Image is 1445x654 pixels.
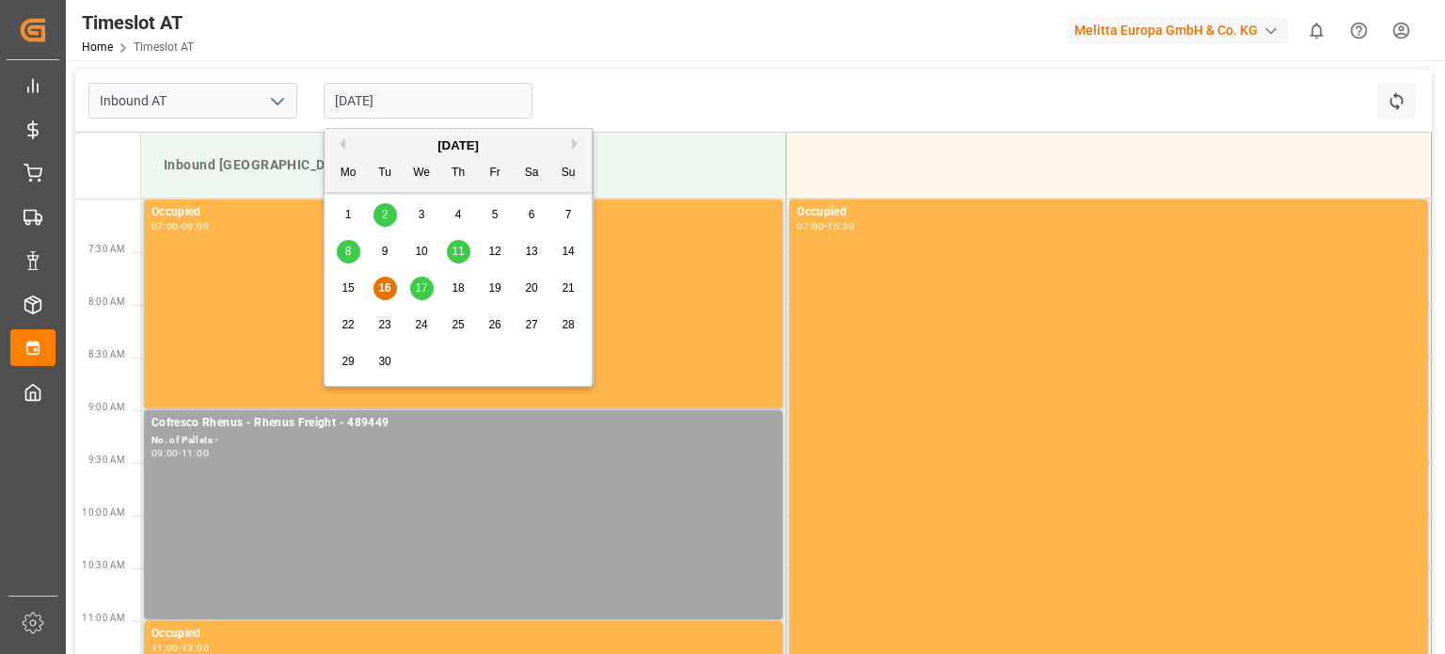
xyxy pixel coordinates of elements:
[1067,12,1295,48] button: Melitta Europa GmbH & Co. KG
[341,318,354,331] span: 22
[484,277,507,300] div: Choose Friday, September 19th, 2025
[525,318,537,331] span: 27
[557,240,580,263] div: Choose Sunday, September 14th, 2025
[330,197,587,380] div: month 2025-09
[345,245,352,258] span: 8
[562,245,574,258] span: 14
[410,162,434,185] div: We
[337,350,360,374] div: Choose Monday, September 29th, 2025
[151,625,775,644] div: Occupied
[520,240,544,263] div: Choose Saturday, September 13th, 2025
[1295,9,1338,52] button: show 0 new notifications
[373,350,397,374] div: Choose Tuesday, September 30th, 2025
[179,644,182,652] div: -
[88,83,297,119] input: Type to search/select
[82,8,194,37] div: Timeslot AT
[337,277,360,300] div: Choose Monday, September 15th, 2025
[525,245,537,258] span: 13
[557,162,580,185] div: Su
[415,245,427,258] span: 10
[562,281,574,295] span: 21
[88,349,125,359] span: 8:30 AM
[341,355,354,368] span: 29
[182,644,209,652] div: 13:00
[492,208,499,221] span: 5
[182,222,209,231] div: 09:00
[529,208,535,221] span: 6
[419,208,425,221] span: 3
[151,414,775,433] div: Cofresco Rhenus - Rhenus Freight - 489449
[447,277,470,300] div: Choose Thursday, September 18th, 2025
[488,318,500,331] span: 26
[572,138,583,150] button: Next Month
[520,162,544,185] div: Sa
[452,318,464,331] span: 25
[151,222,179,231] div: 07:00
[179,449,182,457] div: -
[151,644,179,652] div: 11:00
[452,245,464,258] span: 11
[382,245,389,258] span: 9
[337,313,360,337] div: Choose Monday, September 22nd, 2025
[179,222,182,231] div: -
[557,313,580,337] div: Choose Sunday, September 28th, 2025
[341,281,354,295] span: 15
[410,203,434,227] div: Choose Wednesday, September 3rd, 2025
[373,277,397,300] div: Choose Tuesday, September 16th, 2025
[824,222,827,231] div: -
[484,240,507,263] div: Choose Friday, September 12th, 2025
[410,240,434,263] div: Choose Wednesday, September 10th, 2025
[334,138,345,150] button: Previous Month
[151,433,775,449] div: No. of Pallets -
[447,240,470,263] div: Choose Thursday, September 11th, 2025
[378,281,390,295] span: 16
[447,162,470,185] div: Th
[88,402,125,412] span: 9:00 AM
[452,281,464,295] span: 18
[520,277,544,300] div: Choose Saturday, September 20th, 2025
[378,355,390,368] span: 30
[88,455,125,465] span: 9:30 AM
[484,313,507,337] div: Choose Friday, September 26th, 2025
[797,222,824,231] div: 07:00
[151,203,775,222] div: Occupied
[337,240,360,263] div: Choose Monday, September 8th, 2025
[382,208,389,221] span: 2
[447,313,470,337] div: Choose Thursday, September 25th, 2025
[447,203,470,227] div: Choose Thursday, September 4th, 2025
[557,203,580,227] div: Choose Sunday, September 7th, 2025
[415,281,427,295] span: 17
[410,313,434,337] div: Choose Wednesday, September 24th, 2025
[88,244,125,254] span: 7:30 AM
[262,87,291,116] button: open menu
[88,296,125,307] span: 8:00 AM
[325,136,592,155] div: [DATE]
[415,318,427,331] span: 24
[1338,9,1380,52] button: Help Center
[373,203,397,227] div: Choose Tuesday, September 2nd, 2025
[488,281,500,295] span: 19
[337,203,360,227] div: Choose Monday, September 1st, 2025
[410,277,434,300] div: Choose Wednesday, September 17th, 2025
[182,449,209,457] div: 11:00
[520,313,544,337] div: Choose Saturday, September 27th, 2025
[345,208,352,221] span: 1
[488,245,500,258] span: 12
[455,208,462,221] span: 4
[82,507,125,518] span: 10:00 AM
[484,162,507,185] div: Fr
[378,318,390,331] span: 23
[337,162,360,185] div: Mo
[156,148,770,183] div: Inbound [GEOGRAPHIC_DATA]
[557,277,580,300] div: Choose Sunday, September 21st, 2025
[525,281,537,295] span: 20
[565,208,572,221] span: 7
[562,318,574,331] span: 28
[827,222,854,231] div: 15:30
[484,203,507,227] div: Choose Friday, September 5th, 2025
[151,449,179,457] div: 09:00
[373,162,397,185] div: Tu
[797,203,1421,222] div: Occupied
[520,203,544,227] div: Choose Saturday, September 6th, 2025
[82,560,125,570] span: 10:30 AM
